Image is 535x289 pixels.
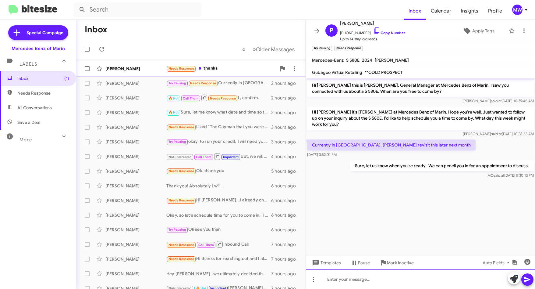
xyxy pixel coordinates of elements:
div: okay, to run your credit, I will need your social security number, date of birth and full name. I... [166,138,271,145]
a: Profile [483,2,507,20]
span: Needs Response [168,125,194,129]
button: MW [507,5,528,15]
span: Call Them [183,96,199,100]
span: [PERSON_NAME] [DATE] 10:39:45 AM [462,99,534,103]
button: Apply Tags [451,25,506,36]
div: 4 hours ago [271,154,301,160]
div: thanks [166,65,276,72]
span: Labels [19,61,37,67]
div: Thank you! Absolutely I will . [166,183,271,189]
button: Mark Inactive [375,257,419,268]
div: Sure, let me know what date and time so that I can schedule you for an appointment. That way, som... [166,109,271,116]
div: 3 hours ago [271,124,301,130]
div: [PERSON_NAME] [105,241,166,247]
div: [PERSON_NAME] [105,95,166,101]
span: All Conversations [17,105,52,111]
button: Templates [306,257,346,268]
span: Save a Deal [17,119,40,125]
span: Important [223,155,239,159]
div: Inbound Call [166,240,271,248]
span: Needs Response [210,96,236,100]
div: [PERSON_NAME] [105,168,166,174]
div: but, we will always recommend you doing it at [GEOGRAPHIC_DATA] [166,153,271,160]
p: Hi [PERSON_NAME] this is [PERSON_NAME], General Manager at Mercedes Benz of Marin. I saw you conn... [307,80,534,97]
button: Pause [346,257,375,268]
span: Needs Response [168,198,194,202]
span: Apply Tags [472,25,494,36]
div: 2 hours ago [271,110,301,116]
div: 3 hours ago [271,139,301,145]
div: Hi [PERSON_NAME]...I already checked it out and I'm only interested in an S or GTS, thanks. [166,197,271,204]
div: 2 hours ago [271,95,301,101]
span: » [253,45,256,53]
div: [PERSON_NAME] [105,139,166,145]
span: « [242,45,246,53]
span: [DATE] 3:52:01 PM [307,152,337,157]
div: 7 hours ago [271,256,301,262]
span: Inbox [17,75,69,81]
div: 6 hours ago [271,183,301,189]
div: Ok see you then [166,226,271,233]
span: [PERSON_NAME] [340,20,405,27]
a: Copy Number [373,31,405,35]
div: [PERSON_NAME] [105,154,166,160]
a: Insights [456,2,483,20]
span: [PERSON_NAME] [DATE] 10:38:53 AM [463,132,534,136]
span: Special Campaign [27,30,63,36]
span: Needs Response [168,169,194,173]
button: Auto Fields [478,257,517,268]
span: Needs Response [168,67,194,70]
span: Gubagoo Virtual Retailing [312,70,362,75]
span: 🔥 Hot [168,110,179,114]
a: Inbox [404,2,426,20]
a: Calendar [426,2,456,20]
span: Pause [358,257,370,268]
p: Hi [PERSON_NAME] it's [PERSON_NAME] at Mercedes Benz of Marin. Hope you're well. Just wanted to f... [307,107,534,130]
h1: Inbox [85,25,107,34]
div: [PERSON_NAME] [105,227,166,233]
span: Needs Response [168,257,194,261]
span: (1) [64,75,69,81]
p: Currently in [GEOGRAPHIC_DATA]. [PERSON_NAME] revisit this later next month [307,139,476,150]
div: Okay, so let's schedule time for you to come in. I can show you multiple options: 1) buying your ... [166,212,271,218]
div: [PERSON_NAME] [105,183,166,189]
div: [PERSON_NAME] [105,66,166,72]
div: [PERSON_NAME] [105,271,166,277]
span: MO [DATE] 5:30:13 PM [487,173,534,178]
span: More [19,137,32,143]
span: [PERSON_NAME] [375,57,409,63]
span: Needs Response [168,243,194,247]
div: MW [512,5,523,15]
span: Needs Response [17,90,69,96]
div: Hey [PERSON_NAME]- we ultimately decided the Mercedes GLS won't work for our family. Thanks for t... [166,271,271,277]
button: Next [249,43,298,56]
div: 6 hours ago [271,212,301,218]
small: Try Pausing [312,46,332,51]
span: **COLD PROSPECT [365,70,403,75]
div: 2 hours ago [271,80,301,86]
a: Special Campaign [8,25,68,40]
span: Call Them [198,243,214,247]
span: Try Pausing [168,81,186,85]
div: 5 hours ago [271,168,301,174]
span: [PHONE_NUMBER] [340,27,405,36]
div: 7 hours ago [271,271,301,277]
button: Previous [239,43,249,56]
span: Call Them [196,155,212,159]
span: Mark Inactive [387,257,414,268]
span: said at [494,173,504,178]
span: Templates [311,257,341,268]
span: S 580E [346,57,360,63]
span: P [330,26,333,35]
div: 7 hours ago [271,241,301,247]
span: Try Pausing [168,140,186,144]
small: Needs Response [335,46,363,51]
span: 🔥 Hot [168,96,179,100]
nav: Page navigation example [239,43,298,56]
div: Liked “The Cayman that you were inquiring about has sold, unfortunately. check out our inventory ... [166,124,271,131]
div: [PERSON_NAME] [105,80,166,86]
div: Currently in [GEOGRAPHIC_DATA]. [PERSON_NAME] revisit this later next month [166,80,271,87]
